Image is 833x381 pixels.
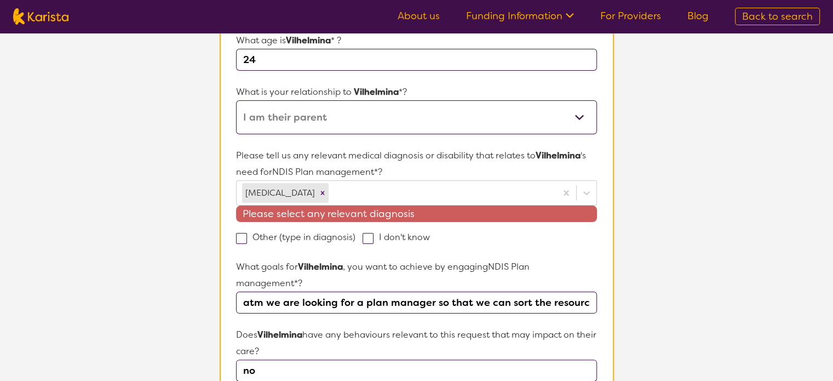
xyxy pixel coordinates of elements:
iframe: Chat Window [705,251,818,369]
strong: Vilhelmina [286,35,331,46]
p: Does have any behaviours relevant to this request that may impact on their care? [236,327,596,360]
strong: Vilhelmina [354,86,399,98]
span: Please select any relevant diagnosis [236,206,596,222]
span: Back to search [742,10,813,23]
a: Back to search [735,8,820,25]
label: I don't know [363,231,437,243]
strong: Vilhelmina [257,329,302,340]
a: Funding Information [466,9,574,22]
input: Type here [236,49,596,71]
p: What is your relationship to *? [236,84,596,100]
label: Other (type in diagnosis) [236,231,363,243]
strong: Vilhelmina [536,150,581,161]
p: What goals for , you want to achieve by engaging NDIS Plan management *? [236,259,596,292]
a: Blog [687,9,709,22]
a: About us [398,9,440,22]
div: [MEDICAL_DATA] [242,183,317,203]
p: What age is * ? [236,32,596,49]
div: Remove Autism Spectrum Disorder [317,183,329,203]
strong: Vilhelmina [298,261,343,272]
input: Type you answer here [236,292,596,314]
a: For Providers [600,9,661,22]
img: Karista logo [13,8,68,25]
p: Please tell us any relevant medical diagnosis or disability that relates to 's need for NDIS Plan... [236,147,596,180]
